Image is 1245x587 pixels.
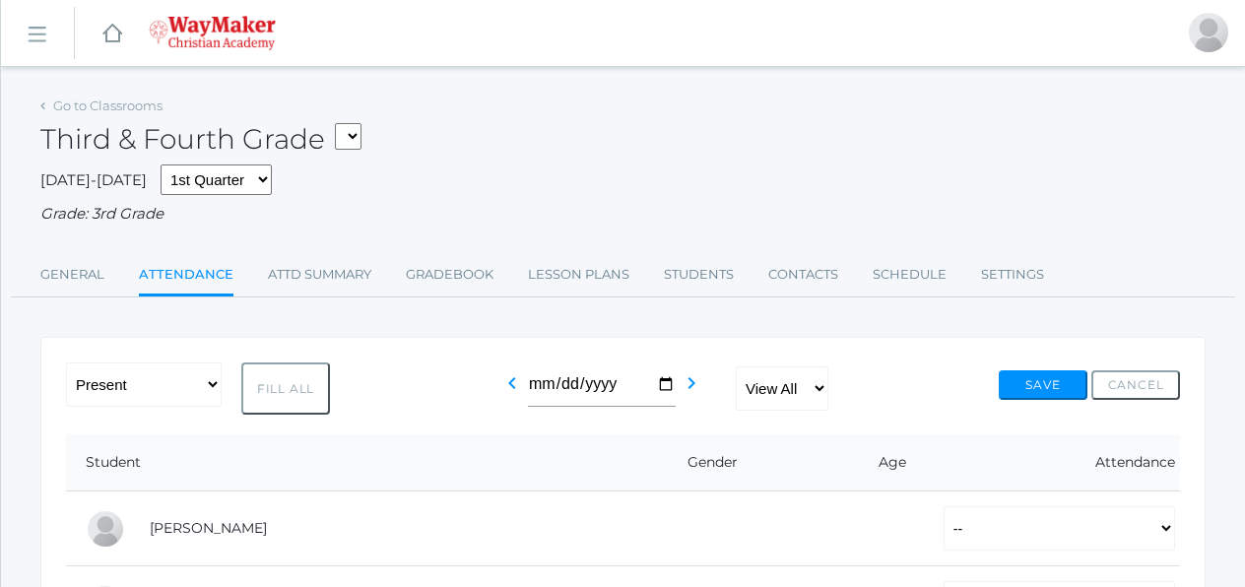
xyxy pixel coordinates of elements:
[500,380,524,399] a: chevron_left
[664,255,734,294] a: Students
[241,362,330,415] button: Fill All
[846,434,924,491] th: Age
[999,370,1087,400] button: Save
[565,434,846,491] th: Gender
[768,255,838,294] a: Contacts
[528,255,629,294] a: Lesson Plans
[150,519,267,537] a: [PERSON_NAME]
[40,170,147,189] span: [DATE]-[DATE]
[139,255,233,297] a: Attendance
[680,380,703,399] a: chevron_right
[981,255,1044,294] a: Settings
[873,255,947,294] a: Schedule
[500,371,524,395] i: chevron_left
[149,16,276,50] img: 4_waymaker-logo-stack-white.png
[40,255,104,294] a: General
[680,371,703,395] i: chevron_right
[53,98,163,113] a: Go to Classrooms
[1189,13,1228,52] div: Joshua Bennett
[66,434,565,491] th: Student
[1091,370,1180,400] button: Cancel
[406,255,493,294] a: Gradebook
[40,124,361,155] h2: Third & Fourth Grade
[86,509,125,549] div: Elijah Benzinger-Stephens
[268,255,371,294] a: Attd Summary
[924,434,1180,491] th: Attendance
[40,203,1206,226] div: Grade: 3rd Grade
